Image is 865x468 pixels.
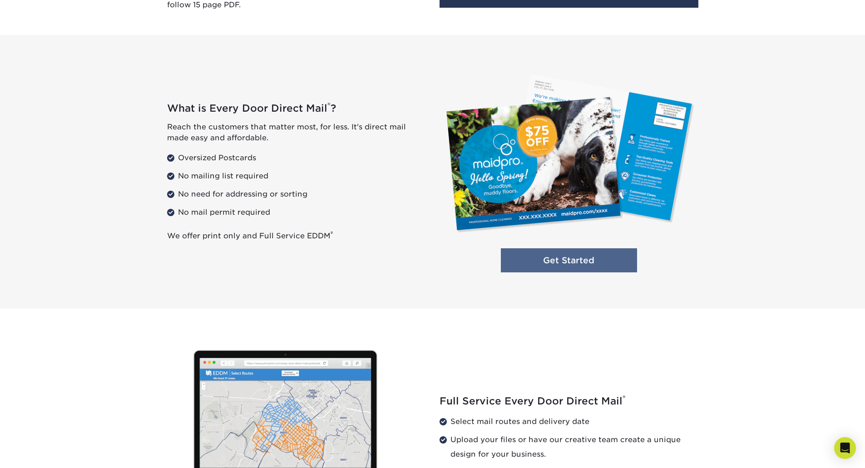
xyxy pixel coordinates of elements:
sup: ® [331,230,333,237]
li: Upload your files or have our creative team create a unique design for your business. [440,433,698,462]
img: What is Every Door Direct Mail? [440,68,698,237]
h2: Full Service Every Door Direct Mail [440,395,698,407]
sup: ® [327,101,331,110]
p: Reach the customers that matter most, for less. It's direct mail made easy and affordable. [167,122,426,143]
li: Select mail routes and delivery date [440,414,698,429]
li: No need for addressing or sorting [167,187,426,202]
p: We offer print only and Full Service EDDM [167,231,426,241]
div: Open Intercom Messenger [834,437,856,459]
sup: ® [623,394,626,403]
a: Get Started [501,248,637,272]
li: No mail permit required [167,205,426,220]
li: No mailing list required [167,169,426,183]
h2: What is Every Door Direct Mail ? [167,103,426,114]
li: Oversized Postcards [167,151,426,165]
